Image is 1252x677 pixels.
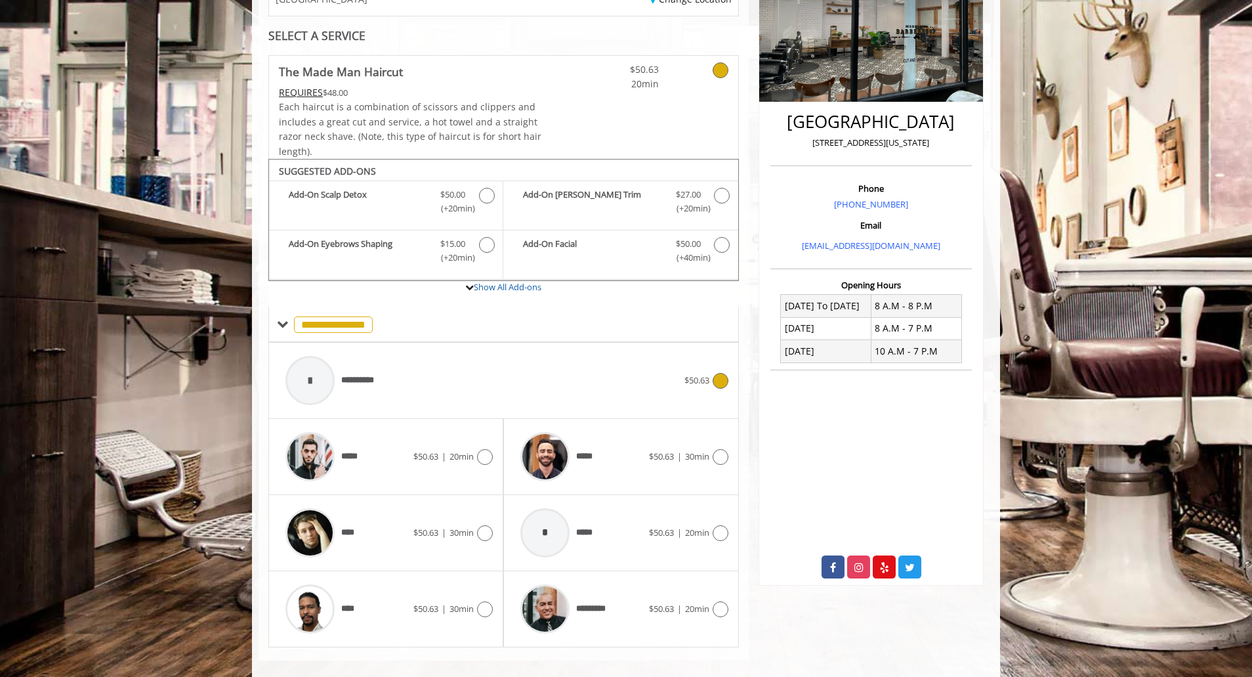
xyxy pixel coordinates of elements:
span: (+20min ) [434,202,472,215]
div: SELECT A SERVICE [268,30,739,42]
h3: Opening Hours [770,280,972,290]
span: $50.63 [581,62,659,77]
a: [EMAIL_ADDRESS][DOMAIN_NAME] [802,240,940,251]
span: $50.63 [684,374,709,386]
td: 8 A.M - 7 P.M [871,317,961,339]
h3: Email [774,221,969,230]
td: [DATE] [781,340,871,362]
span: | [442,450,446,462]
h2: [GEOGRAPHIC_DATA] [774,112,969,131]
label: Add-On Beard Trim [510,188,731,219]
span: (+40min ) [669,251,707,265]
span: $50.00 [676,237,701,251]
span: 30min [685,450,709,462]
span: | [677,450,682,462]
span: 20min [685,527,709,538]
label: Add-On Facial [510,237,731,268]
span: $27.00 [676,188,701,202]
span: $50.63 [413,450,438,462]
span: 20min [581,77,659,91]
div: The Made Man Haircut Add-onS [268,159,739,281]
span: $15.00 [440,237,465,251]
b: Add-On Scalp Detox [289,188,427,215]
span: This service needs some Advance to be paid before we block your appointment [279,86,323,98]
span: $50.63 [413,527,438,538]
a: [PHONE_NUMBER] [834,198,908,210]
span: | [677,603,682,615]
span: $50.00 [440,188,465,202]
a: Show All Add-ons [474,281,541,293]
p: [STREET_ADDRESS][US_STATE] [774,136,969,150]
span: (+20min ) [434,251,472,265]
span: | [442,603,446,615]
b: Add-On Eyebrows Shaping [289,237,427,265]
span: Each haircut is a combination of scissors and clippers and includes a great cut and service, a ho... [279,100,541,157]
label: Add-On Scalp Detox [276,188,496,219]
span: 30min [449,527,474,538]
b: Add-On [PERSON_NAME] Trim [523,188,662,215]
td: [DATE] To [DATE] [781,295,871,317]
b: Add-On Facial [523,237,662,265]
span: (+20min ) [669,202,707,215]
span: $50.63 [649,527,674,538]
span: | [442,527,446,538]
span: 30min [449,603,474,615]
span: $50.63 [649,450,674,462]
span: 20min [449,450,474,462]
div: $48.00 [279,85,543,100]
td: 8 A.M - 8 P.M [871,295,961,317]
td: 10 A.M - 7 P.M [871,340,961,362]
span: $50.63 [413,603,438,615]
b: SUGGESTED ADD-ONS [279,165,376,177]
span: 20min [685,603,709,615]
span: $50.63 [649,603,674,615]
span: | [677,527,682,538]
label: Add-On Eyebrows Shaping [276,237,496,268]
h3: Phone [774,184,969,193]
td: [DATE] [781,317,871,339]
b: The Made Man Haircut [279,62,403,81]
